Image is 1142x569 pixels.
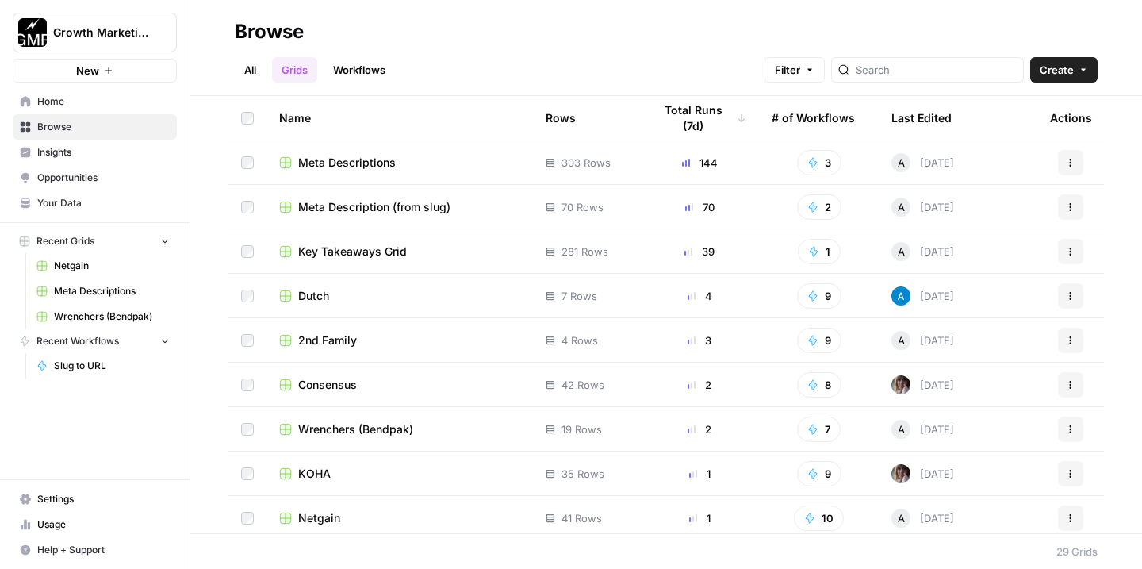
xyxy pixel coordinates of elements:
div: [DATE] [891,242,954,261]
button: Create [1030,57,1098,83]
div: # of Workflows [772,96,855,140]
div: Last Edited [891,96,952,140]
a: Key Takeaways Grid [279,244,520,260]
a: Home [13,89,177,114]
div: 1 [653,510,746,526]
div: 3 [653,333,746,348]
span: A [898,333,905,348]
img: Growth Marketing Pro Logo [18,18,47,47]
span: A [898,155,905,171]
span: Usage [37,517,170,532]
span: Meta Description (from slug) [298,199,450,215]
div: Browse [235,19,304,44]
a: Usage [13,512,177,537]
button: 1 [798,239,841,264]
span: Slug to URL [54,359,170,373]
div: 70 [653,199,746,215]
a: Browse [13,114,177,140]
button: 9 [797,283,841,309]
a: Meta Descriptions [279,155,520,171]
div: 2 [653,377,746,393]
span: Meta Descriptions [298,155,396,171]
span: Dutch [298,288,329,304]
span: Opportunities [37,171,170,185]
div: [DATE] [891,198,954,217]
button: 9 [797,328,841,353]
span: Help + Support [37,543,170,557]
span: KOHA [298,466,331,482]
span: A [898,510,905,526]
span: 4 Rows [561,333,598,348]
span: Create [1040,62,1074,78]
span: A [898,244,905,260]
img: rw7z87w77s6b6ah2potetxv1z3h6 [891,464,910,483]
button: 7 [797,417,841,442]
a: Grids [272,57,317,83]
a: KOHA [279,466,520,482]
button: Workspace: Growth Marketing Pro [13,13,177,52]
a: 2nd Family [279,333,520,348]
div: 39 [653,244,746,260]
input: Search [856,62,1017,78]
a: Insights [13,140,177,165]
span: 2nd Family [298,333,357,348]
div: [DATE] [891,331,954,350]
span: Settings [37,492,170,506]
button: 2 [797,194,841,220]
span: 303 Rows [561,155,611,171]
span: Recent Grids [36,234,94,248]
a: Workflows [324,57,395,83]
button: Help + Support [13,537,177,563]
span: Browse [37,120,170,134]
span: Filter [775,62,800,78]
div: 2 [653,421,746,437]
a: Your Data [13,190,177,216]
span: 281 Rows [561,244,608,260]
span: Growth Marketing Pro [53,25,149,40]
div: Name [279,96,520,140]
span: Meta Descriptions [54,284,170,298]
div: 4 [653,288,746,304]
div: 29 Grids [1056,544,1098,559]
a: Slug to URL [29,353,177,379]
a: Meta Description (from slug) [279,199,520,215]
button: 10 [794,506,844,531]
span: Your Data [37,196,170,210]
span: Home [37,94,170,109]
span: Consensus [298,377,357,393]
div: 144 [653,155,746,171]
a: Dutch [279,288,520,304]
div: [DATE] [891,286,954,306]
button: Filter [765,57,825,83]
button: Recent Grids [13,229,177,253]
span: A [898,421,905,437]
a: Netgain [279,510,520,526]
a: Opportunities [13,165,177,190]
span: Wrenchers (Bendpak) [54,309,170,324]
div: Rows [546,96,576,140]
span: Key Takeaways Grid [298,244,407,260]
a: All [235,57,266,83]
button: 3 [797,150,841,175]
span: Wrenchers (Bendpak) [298,421,413,437]
span: 19 Rows [561,421,602,437]
a: Settings [13,486,177,512]
span: 41 Rows [561,510,602,526]
a: Meta Descriptions [29,279,177,304]
span: Netgain [54,259,170,273]
div: [DATE] [891,420,954,439]
span: 7 Rows [561,288,597,304]
div: [DATE] [891,509,954,528]
button: New [13,59,177,83]
div: 1 [653,466,746,482]
span: Netgain [298,510,340,526]
button: 9 [797,461,841,486]
a: Wrenchers (Bendpak) [29,304,177,329]
div: Actions [1050,96,1092,140]
div: [DATE] [891,464,954,483]
span: Insights [37,145,170,160]
span: New [76,63,99,79]
button: Recent Workflows [13,329,177,353]
div: [DATE] [891,375,954,394]
span: 42 Rows [561,377,604,393]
